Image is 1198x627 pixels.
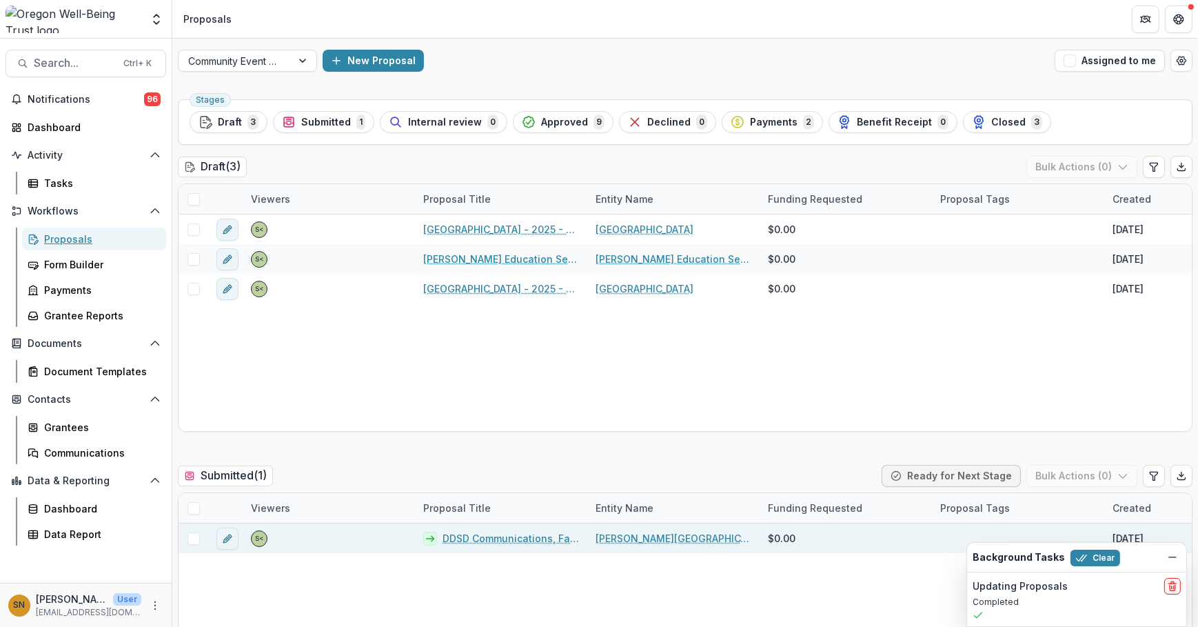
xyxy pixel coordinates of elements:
div: Viewers [243,184,415,214]
a: Document Templates [22,360,166,383]
div: Funding Requested [760,493,932,523]
a: Form Builder [22,253,166,276]
div: Dashboard [44,501,155,516]
p: Completed [973,596,1181,608]
button: Open Workflows [6,200,166,222]
button: Edit table settings [1143,156,1165,178]
a: [PERSON_NAME] Education Service District Region XVII [596,252,751,266]
a: [PERSON_NAME][GEOGRAPHIC_DATA] [596,531,751,546]
button: New Proposal [323,50,424,72]
div: Funding Requested [760,501,871,515]
a: Data Report [22,523,166,546]
button: Submitted1 [273,111,374,133]
span: Approved [541,117,588,128]
a: Tasks [22,172,166,195]
button: Open Documents [6,332,166,355]
div: Proposal Title [415,493,587,523]
button: Assigned to me [1055,50,1165,72]
button: Bulk Actions (0) [1026,465,1137,487]
span: $0.00 [768,531,795,546]
button: edit [216,528,238,550]
button: Notifications96 [6,88,166,110]
span: $0.00 [768,252,795,266]
span: 0 [696,115,707,130]
a: Grantee Reports [22,304,166,327]
span: 3 [1031,115,1042,130]
img: Oregon Well-Being Trust logo [6,6,141,33]
div: Entity Name [587,192,662,206]
div: Funding Requested [760,184,932,214]
button: edit [216,278,238,300]
div: Created [1104,192,1159,206]
span: 1 [356,115,365,130]
div: Proposal Tags [932,184,1104,214]
button: Open Data & Reporting [6,470,166,492]
p: User [113,593,141,606]
span: Workflows [28,206,144,217]
a: DDSD Communications, Family & Community Partnerships Department [443,531,579,546]
nav: breadcrumb [178,9,237,29]
div: Siri Ngai <siri@oregonwellbeing.org> [255,256,264,263]
div: Siri Ngai <siri@oregonwellbeing.org> [255,286,264,292]
div: Viewers [243,493,415,523]
button: Benefit Receipt0 [829,111,957,133]
span: 0 [487,115,498,130]
h2: Updating Proposals [973,581,1068,593]
div: Siri Ngai <siri@oregonwellbeing.org> [255,535,264,542]
button: edit [216,248,238,270]
button: Ready for Next Stage [882,465,1021,487]
span: 0 [937,115,948,130]
div: Proposals [44,232,155,246]
div: Proposal Tags [932,493,1104,523]
div: Tasks [44,176,155,190]
div: Document Templates [44,364,155,379]
span: 9 [593,115,605,130]
div: Proposal Tags [932,501,1018,515]
button: edit [216,219,238,241]
span: $0.00 [768,222,795,237]
button: Partners [1132,6,1159,33]
a: Dashboard [22,497,166,520]
div: Funding Requested [760,192,871,206]
button: delete [1164,578,1181,595]
span: $0.00 [768,281,795,296]
button: Dismiss [1164,549,1181,566]
p: [EMAIL_ADDRESS][DOMAIN_NAME] [36,606,141,619]
div: Entity Name [587,501,662,515]
button: Export table data [1170,156,1192,178]
div: Payments [44,283,155,297]
div: Created [1104,501,1159,515]
div: [DATE] [1113,531,1144,546]
a: Grantees [22,416,166,439]
div: Entity Name [587,493,760,523]
div: Dashboard [28,120,155,135]
a: Proposals [22,228,166,250]
a: Communications [22,441,166,464]
button: Open Activity [6,144,166,166]
div: Viewers [243,501,298,515]
span: Data & Reporting [28,475,144,487]
div: Proposals [183,12,232,26]
button: Open entity switcher [147,6,166,33]
a: [PERSON_NAME] Education Service District - 2025 - Community Event Support Request Form [423,252,579,266]
div: Proposal Title [415,184,587,214]
button: Payments2 [722,111,823,133]
a: Payments [22,279,166,301]
div: Entity Name [587,184,760,214]
span: Notifications [28,94,144,106]
span: 96 [144,92,161,106]
span: Documents [28,338,144,350]
div: Proposal Title [415,192,499,206]
button: Export table data [1170,465,1192,487]
button: Draft3 [190,111,267,133]
button: Bulk Actions (0) [1026,156,1137,178]
button: Get Help [1165,6,1192,33]
span: Submitted [301,117,351,128]
span: Search... [34,57,115,70]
